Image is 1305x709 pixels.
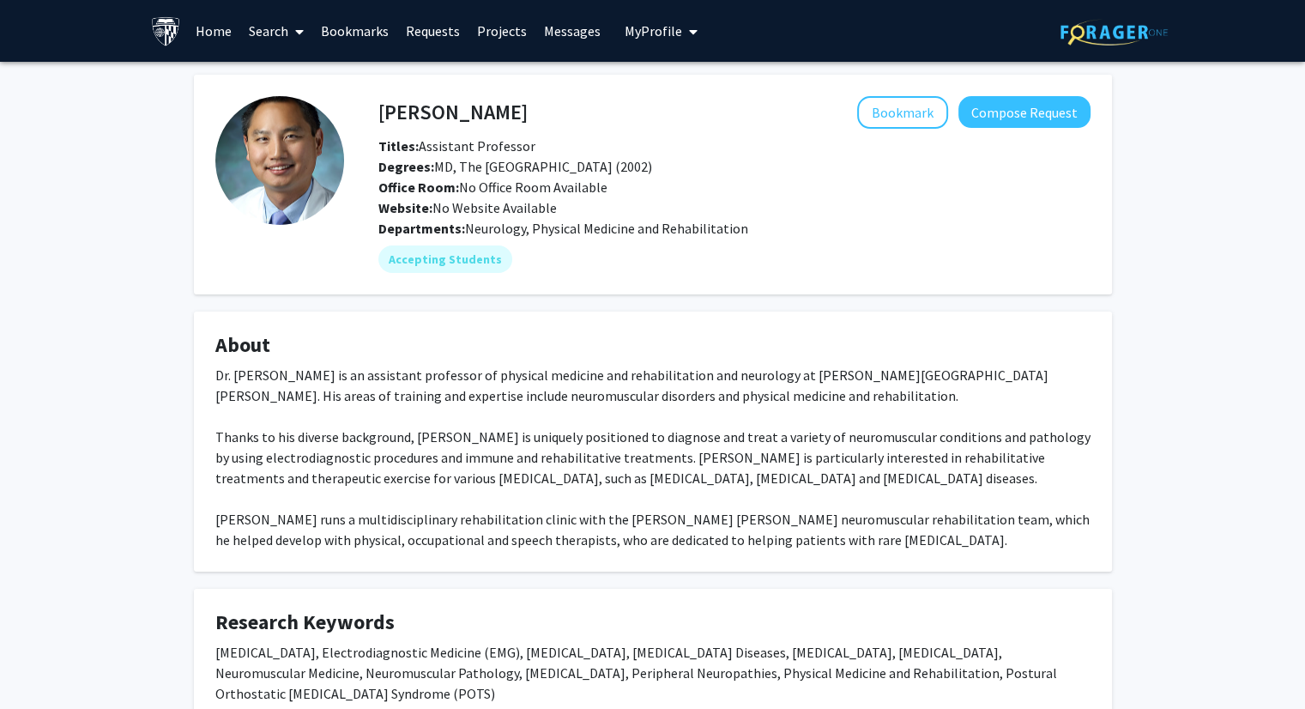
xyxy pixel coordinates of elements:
span: My Profile [625,22,682,39]
a: Home [187,1,240,61]
span: Assistant Professor [378,137,535,155]
div: Dr. [PERSON_NAME] is an assistant professor of physical medicine and rehabilitation and neurology... [215,365,1091,550]
b: Departments: [378,220,465,237]
button: Compose Request to Tae Chung [958,96,1091,128]
button: Add Tae Chung to Bookmarks [857,96,948,129]
span: MD, The [GEOGRAPHIC_DATA] (2002) [378,158,652,175]
iframe: Chat [13,632,73,696]
b: Degrees: [378,158,434,175]
a: Messages [535,1,609,61]
b: Office Room: [378,179,459,196]
span: No Website Available [378,199,557,216]
mat-chip: Accepting Students [378,245,512,273]
div: [MEDICAL_DATA], Electrodiagnostic Medicine (EMG), [MEDICAL_DATA], [MEDICAL_DATA] Diseases, [MEDIC... [215,642,1091,704]
b: Website: [378,199,432,216]
span: No Office Room Available [378,179,607,196]
img: Johns Hopkins University Logo [151,16,181,46]
h4: Research Keywords [215,610,1091,635]
h4: [PERSON_NAME] [378,96,528,128]
a: Bookmarks [312,1,397,61]
a: Projects [468,1,535,61]
img: Profile Picture [215,96,344,225]
a: Requests [397,1,468,61]
img: ForagerOne Logo [1060,19,1168,45]
span: Neurology, Physical Medicine and Rehabilitation [465,220,748,237]
h4: About [215,333,1091,358]
b: Titles: [378,137,419,155]
a: Search [240,1,312,61]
